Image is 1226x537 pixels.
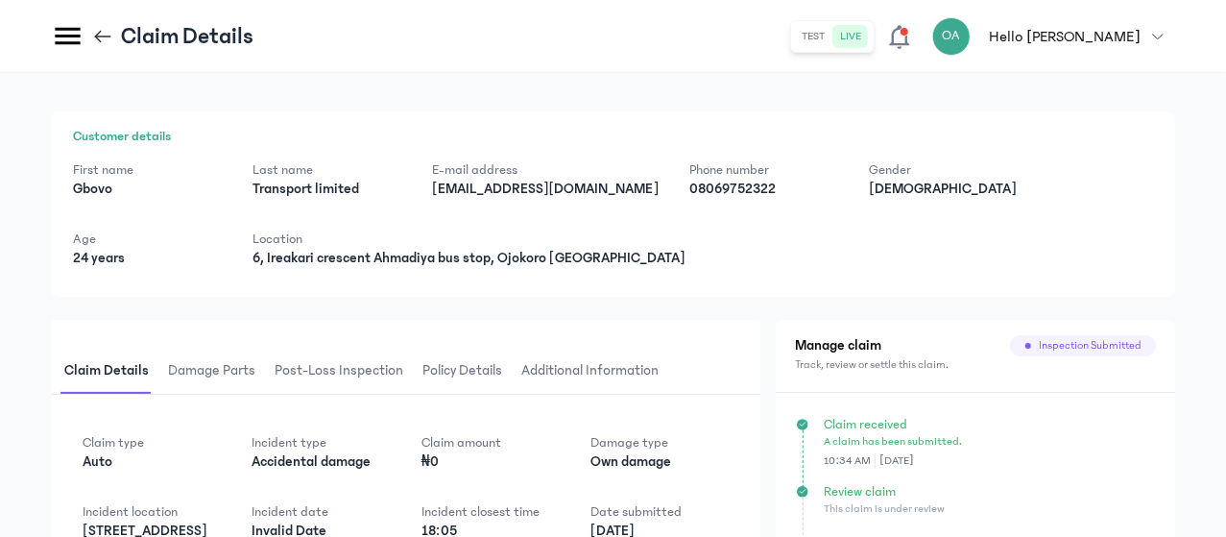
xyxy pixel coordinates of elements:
[421,433,570,452] p: Claim amount
[252,160,401,180] p: Last name
[83,452,231,472] p: Auto
[590,433,739,452] p: Damage type
[1039,338,1141,354] span: inspection submitted
[432,180,659,199] p: [EMAIL_ADDRESS][DOMAIN_NAME]
[869,160,1018,180] p: Gender
[689,180,838,199] p: 08069752322
[795,25,833,48] button: test
[252,230,685,249] p: Location
[252,249,685,268] p: 6, Ireakari crescent Ahmadiya bus stop, Ojokoro [GEOGRAPHIC_DATA]
[824,502,945,515] span: This claim is under review
[73,249,222,268] p: 24 years
[121,21,253,52] p: Claim Details
[164,349,259,394] span: Damage parts
[432,160,659,180] p: E-mail address
[932,17,971,56] div: OA
[419,349,517,394] button: Policy details
[824,415,1154,434] p: Claim received
[795,357,1156,373] p: Track, review or settle this claim.
[73,127,1153,147] h1: Customer details
[869,180,1018,199] p: [DEMOGRAPHIC_DATA]
[824,482,1154,501] p: Review claim
[517,349,674,394] button: Additional Information
[164,349,271,394] button: Damage parts
[60,349,153,394] span: Claim details
[932,17,1175,56] button: OAHello [PERSON_NAME]
[83,433,231,452] p: Claim type
[833,25,870,48] button: live
[252,180,401,199] p: Transport limited
[795,335,881,357] h2: Manage claim
[824,453,876,469] span: 10:34 AM
[252,502,400,522] p: Incident date
[73,160,222,180] p: First name
[73,180,222,199] p: Gbovo
[73,230,222,249] p: Age
[590,452,739,472] p: Own damage
[990,25,1141,48] p: Hello [PERSON_NAME]
[419,349,506,394] span: Policy details
[252,433,400,452] p: Incident type
[590,502,739,522] p: Date submitted
[83,502,231,522] p: Incident location
[876,453,913,469] span: [DATE]
[517,349,662,394] span: Additional Information
[271,349,407,394] span: Post-loss inspection
[252,452,400,472] p: Accidental damage
[60,349,164,394] button: Claim details
[689,160,838,180] p: Phone number
[271,349,419,394] button: Post-loss inspection
[421,502,570,522] p: Incident closest time
[824,434,1154,450] p: A claim has been submitted.
[421,452,570,472] p: ₦0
